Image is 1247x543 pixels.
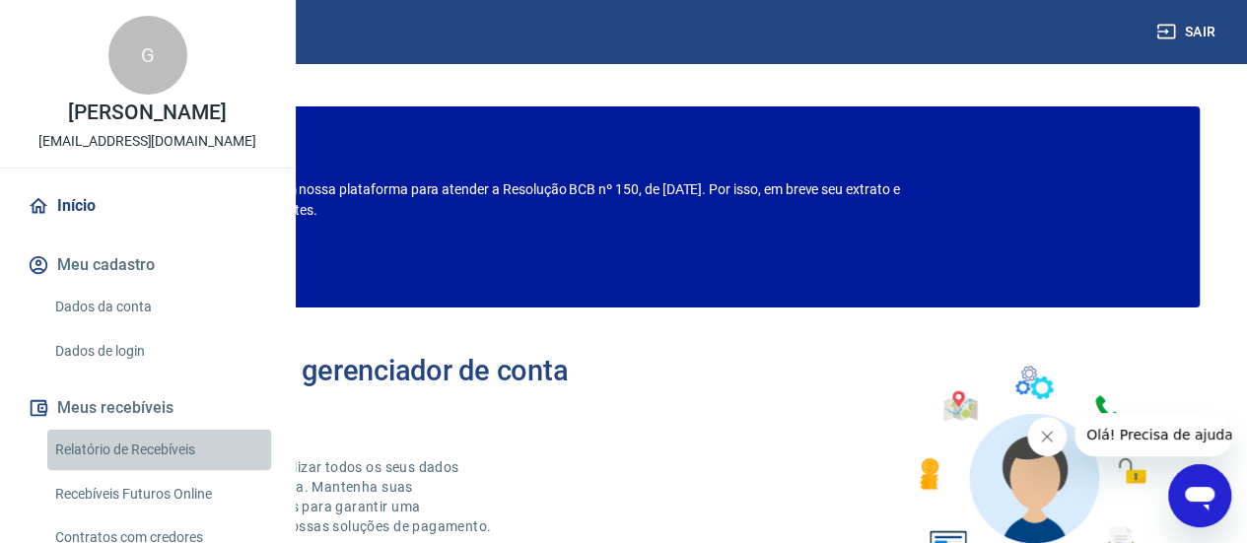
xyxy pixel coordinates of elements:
[87,355,624,418] h2: Bem-vindo(a) ao gerenciador de conta Vindi
[47,287,271,327] a: Dados da conta
[77,179,951,221] p: Estamos realizando adequações em nossa plataforma para atender a Resolução BCB nº 150, de [DATE]....
[68,102,226,123] p: [PERSON_NAME]
[24,184,271,228] a: Início
[108,16,187,95] div: G
[38,131,256,152] p: [EMAIL_ADDRESS][DOMAIN_NAME]
[47,474,271,514] a: Recebíveis Futuros Online
[47,331,271,372] a: Dados de login
[24,243,271,287] button: Meu cadastro
[1152,14,1223,50] button: Sair
[24,386,271,430] button: Meus recebíveis
[1027,417,1067,456] iframe: Close message
[12,14,166,30] span: Olá! Precisa de ajuda?
[47,430,271,470] a: Relatório de Recebíveis
[1168,464,1231,527] iframe: Button to launch messaging window
[1074,413,1231,456] iframe: Message from company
